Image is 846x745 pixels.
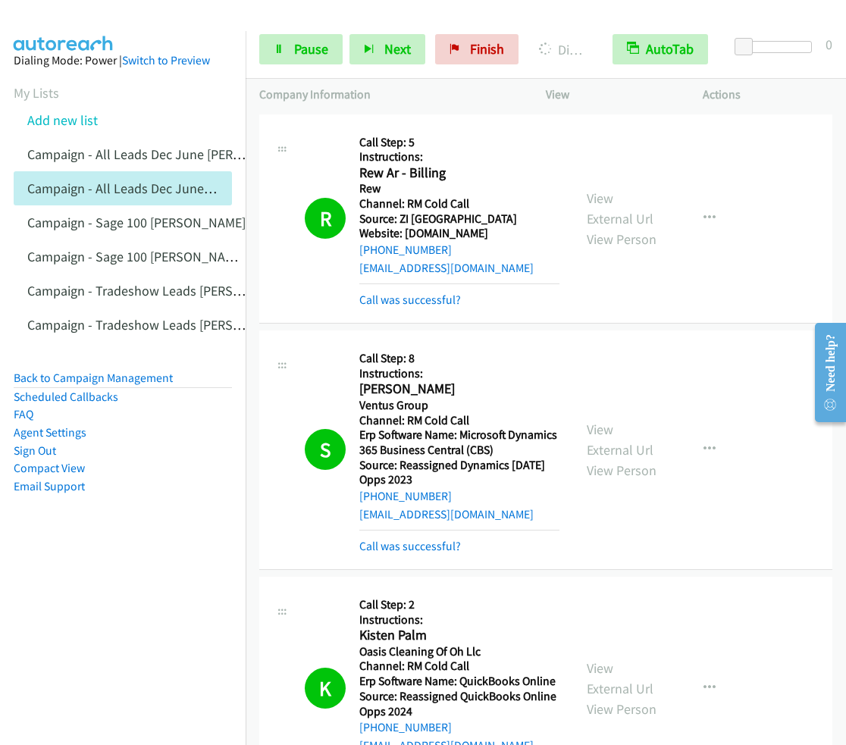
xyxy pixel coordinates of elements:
[27,180,346,197] a: Campaign - All Leads Dec June [PERSON_NAME] Cloned
[587,189,653,227] a: View External Url
[359,507,534,521] a: [EMAIL_ADDRESS][DOMAIN_NAME]
[27,282,295,299] a: Campaign - Tradeshow Leads [PERSON_NAME]
[359,720,452,734] a: [PHONE_NUMBER]
[359,659,559,674] h5: Channel: RM Cold Call
[14,52,232,70] div: Dialing Mode: Power |
[359,627,559,644] h2: Kisten Palm
[703,86,832,104] p: Actions
[14,479,85,493] a: Email Support
[359,211,559,227] h5: Source: ZI [GEOGRAPHIC_DATA]
[546,86,675,104] p: View
[27,146,302,163] a: Campaign - All Leads Dec June [PERSON_NAME]
[359,398,559,413] h5: Ventus Group
[613,34,708,64] button: AutoTab
[122,53,210,67] a: Switch to Preview
[359,135,559,150] h5: Call Step: 5
[359,196,559,211] h5: Channel: RM Cold Call
[359,243,452,257] a: [PHONE_NUMBER]
[359,539,461,553] a: Call was successful?
[742,41,812,53] div: Delay between calls (in seconds)
[359,366,559,381] h5: Instructions:
[539,39,585,60] p: Dialing [PERSON_NAME]
[305,198,346,239] h1: R
[14,371,173,385] a: Back to Campaign Management
[305,668,346,709] h1: K
[359,458,559,487] h5: Source: Reassigned Dynamics [DATE] Opps 2023
[359,489,452,503] a: [PHONE_NUMBER]
[27,214,246,231] a: Campaign - Sage 100 [PERSON_NAME]
[349,34,425,64] button: Next
[27,316,339,333] a: Campaign - Tradeshow Leads [PERSON_NAME] Cloned
[14,407,33,421] a: FAQ
[587,700,656,718] a: View Person
[359,674,559,689] h5: Erp Software Name: QuickBooks Online
[359,380,559,398] h2: [PERSON_NAME]
[587,421,653,459] a: View External Url
[27,111,98,129] a: Add new list
[826,34,832,55] div: 0
[359,261,534,275] a: [EMAIL_ADDRESS][DOMAIN_NAME]
[587,462,656,479] a: View Person
[359,612,559,628] h5: Instructions:
[384,40,411,58] span: Next
[803,312,846,433] iframe: Resource Center
[359,351,559,366] h5: Call Step: 8
[14,84,59,102] a: My Lists
[305,429,346,470] h1: S
[14,425,86,440] a: Agent Settings
[359,164,559,182] h2: Rew Ar - Billing
[259,34,343,64] a: Pause
[359,413,559,428] h5: Channel: RM Cold Call
[294,40,328,58] span: Pause
[359,597,559,612] h5: Call Step: 2
[359,293,461,307] a: Call was successful?
[259,86,519,104] p: Company Information
[470,40,504,58] span: Finish
[14,443,56,458] a: Sign Out
[359,149,559,164] h5: Instructions:
[587,659,653,697] a: View External Url
[359,689,559,718] h5: Source: Reassigned QuickBooks Online Opps 2024
[14,390,118,404] a: Scheduled Callbacks
[435,34,519,64] a: Finish
[359,226,559,241] h5: Website: [DOMAIN_NAME]
[359,427,559,457] h5: Erp Software Name: Microsoft Dynamics 365 Business Central (CBS)
[14,461,85,475] a: Compact View
[587,230,656,248] a: View Person
[359,181,559,196] h5: Rew
[27,248,290,265] a: Campaign - Sage 100 [PERSON_NAME] Cloned
[359,644,559,659] h5: Oasis Cleaning Of Oh Llc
